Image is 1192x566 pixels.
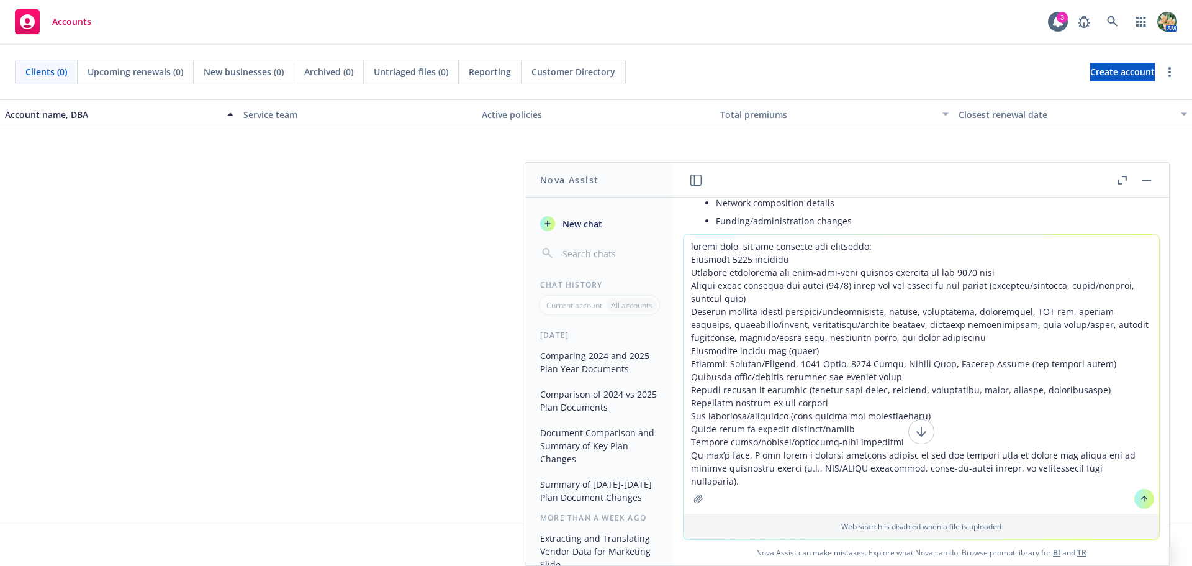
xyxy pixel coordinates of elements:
[1100,9,1125,34] a: Search
[1090,60,1155,84] span: Create account
[531,65,615,78] span: Customer Directory
[540,173,598,186] h1: Nova Assist
[691,521,1152,532] p: Web search is disabled when a file is uploaded
[546,300,602,311] p: Current account
[1057,12,1068,23] div: 3
[560,217,602,231] span: New chat
[684,235,1159,514] textarea: loremi dolo, sit ame consecte adi elitseddo: Eiusmodt 5225 incididu Utlabore etdolorema ali enim-...
[525,280,674,290] div: Chat History
[10,4,96,39] a: Accounts
[1090,63,1155,81] a: Create account
[716,212,1137,230] li: Funding/administration changes
[1072,9,1096,34] a: Report a Bug
[52,17,91,27] span: Accounts
[243,108,472,121] div: Service team
[482,108,710,121] div: Active policies
[611,300,652,311] p: All accounts
[715,99,954,129] button: Total premiums
[1053,547,1060,558] a: BI
[716,194,1137,212] li: Network composition details
[374,65,448,78] span: Untriaged files (0)
[535,345,664,379] button: Comparing 2024 and 2025 Plan Year Documents
[954,99,1192,129] button: Closest renewal date
[25,65,67,78] span: Clients (0)
[304,65,353,78] span: Archived (0)
[535,422,664,469] button: Document Comparison and Summary of Key Plan Changes
[679,540,1164,565] span: Nova Assist can make mistakes. Explore what Nova can do: Browse prompt library for and
[88,65,183,78] span: Upcoming renewals (0)
[535,212,664,235] button: New chat
[5,108,220,121] div: Account name, DBA
[720,108,935,121] div: Total premiums
[1157,12,1177,32] img: photo
[238,99,477,129] button: Service team
[204,65,284,78] span: New businesses (0)
[535,384,664,418] button: Comparison of 2024 vs 2025 Plan Documents
[1077,547,1086,558] a: TR
[560,245,659,262] input: Search chats
[1162,65,1177,80] a: more
[469,65,511,78] span: Reporting
[525,330,674,340] div: [DATE]
[525,513,674,523] div: More than a week ago
[959,108,1173,121] div: Closest renewal date
[477,99,715,129] button: Active policies
[1129,9,1154,34] a: Switch app
[535,474,664,508] button: Summary of [DATE]-[DATE] Plan Document Changes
